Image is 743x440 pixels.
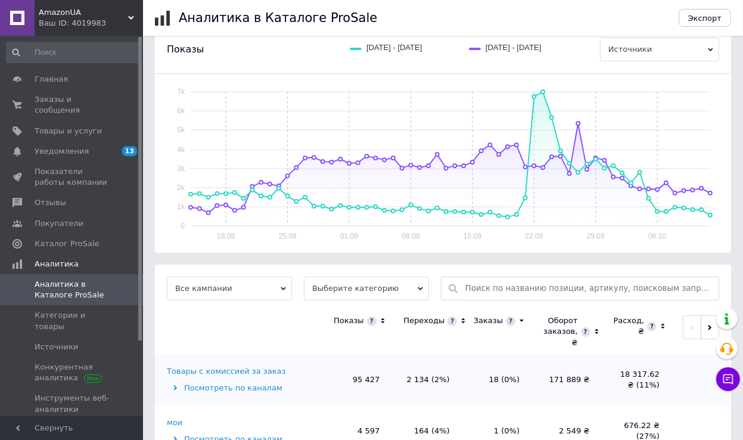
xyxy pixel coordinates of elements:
span: AmazonUA [39,7,128,18]
span: Каталог ProSale [35,238,99,249]
text: 22.09 [526,232,543,240]
span: Источники [35,342,78,352]
text: 25.08 [279,232,297,240]
span: Аналитика в Каталоге ProSale [35,279,110,300]
span: Показатели работы компании [35,166,110,188]
span: Товары и услуги [35,126,102,137]
span: Источники [600,38,719,61]
div: Оборот заказов, ₴ [543,315,577,348]
div: Переходы [403,315,444,326]
span: Конкурентная аналитика [35,362,110,383]
span: Категории и товары [35,310,110,331]
div: Посмотреть по каналам [167,383,319,393]
div: Показы [334,315,364,326]
span: Главная [35,74,68,85]
text: 4k [177,145,185,154]
td: 18 (0%) [462,354,531,405]
text: 1k [177,203,185,211]
input: Поиск [6,42,141,63]
text: 08.09 [402,232,420,240]
text: 18.08 [217,232,235,240]
text: 15.09 [464,232,481,240]
text: 06.10 [648,232,666,240]
div: Ваш ID: 4019983 [39,18,143,29]
h1: Аналитика в Каталоге ProSale [179,11,377,25]
text: 6k [177,107,185,115]
text: 3k [177,165,185,173]
span: Аналитика [35,259,79,269]
div: Товары с комиссией за заказ [167,366,285,377]
td: 18 317.62 ₴ (11%) [602,354,672,405]
span: Показы [167,43,204,56]
text: 2k [177,184,185,192]
text: 01.09 [340,232,358,240]
text: 29.09 [587,232,605,240]
input: Поиск по названию позиции, артикулу, поисковым запросам [465,277,713,300]
span: Заказы и сообщения [35,94,110,116]
button: Чат с покупателем [716,367,740,391]
span: Покупатели [35,218,83,229]
span: Отзывы [35,197,66,208]
span: Уведомления [35,146,89,157]
button: Экспорт [679,9,731,27]
div: Заказы [474,315,503,326]
text: 7k [177,88,185,96]
td: 171 889 ₴ [531,354,601,405]
td: 2 134 (2%) [391,354,461,405]
span: 13 [122,146,137,156]
span: Все кампании [167,277,292,300]
text: 0 [181,222,185,230]
span: Выберите категорию [304,277,429,300]
div: мои [167,417,182,428]
div: Расход, ₴ [614,315,645,337]
span: Инструменты веб-аналитики [35,393,110,414]
text: 5k [177,126,185,134]
span: Экспорт [688,14,722,23]
td: 95 427 [322,354,391,405]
